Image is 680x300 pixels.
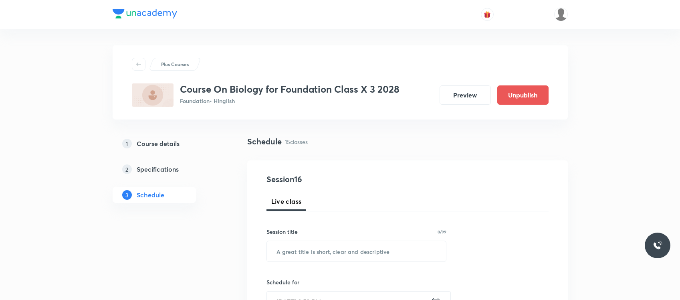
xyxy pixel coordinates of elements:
[122,139,132,148] p: 1
[285,138,308,146] p: 15 classes
[484,11,491,18] img: avatar
[554,8,568,21] img: Dipti
[266,227,298,236] h6: Session title
[266,278,447,286] h6: Schedule for
[113,161,222,177] a: 2Specifications
[247,136,282,148] h4: Schedule
[440,85,491,105] button: Preview
[271,197,302,206] span: Live class
[653,241,662,250] img: ttu
[113,9,177,18] img: Company Logo
[122,190,132,200] p: 3
[113,9,177,20] a: Company Logo
[267,241,446,261] input: A great title is short, clear and descriptive
[438,230,446,234] p: 0/99
[132,83,174,107] img: 86FB0C59-1264-4518-8C4F-52437CC9F6EB_plus.png
[137,139,180,148] h5: Course details
[122,164,132,174] p: 2
[180,83,400,95] h3: Course On Biology for Foundation Class X 3 2028
[266,173,413,185] h4: Session 16
[137,190,164,200] h5: Schedule
[113,136,222,152] a: 1Course details
[161,61,189,68] p: Plus Courses
[497,85,549,105] button: Unpublish
[180,97,400,105] p: Foundation • Hinglish
[137,164,179,174] h5: Specifications
[481,8,494,21] button: avatar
